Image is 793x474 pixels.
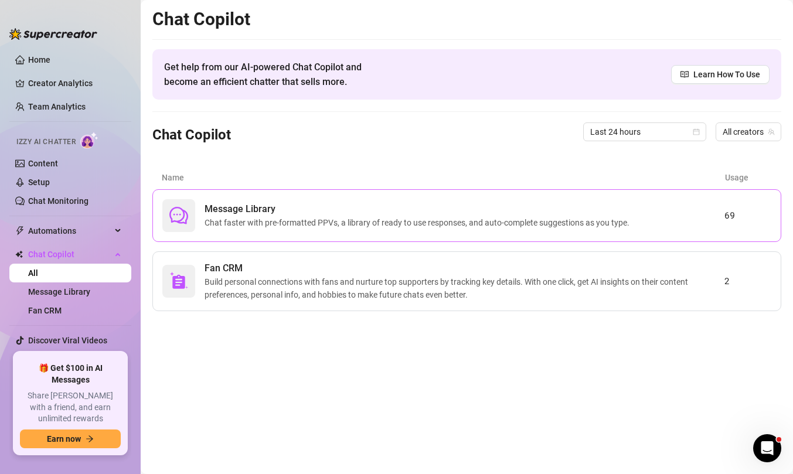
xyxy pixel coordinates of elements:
span: team [768,128,775,135]
a: Discover Viral Videos [28,336,107,345]
a: Message Library [28,287,90,296]
a: Fan CRM [28,306,62,315]
span: Chat Copilot [28,245,111,264]
h2: Chat Copilot [152,8,781,30]
span: Izzy AI Chatter [16,137,76,148]
span: 🎁 Get $100 in AI Messages [20,363,121,386]
img: logo-BBDzfeDw.svg [9,28,97,40]
h3: Chat Copilot [152,126,231,145]
article: 2 [724,274,771,288]
img: Chat Copilot [15,250,23,258]
article: 69 [724,209,771,223]
article: Usage [725,171,772,184]
img: svg%3e [169,272,188,291]
span: Chat faster with pre-formatted PPVs, a library of ready to use responses, and auto-complete sugge... [205,216,634,229]
a: Content [28,159,58,168]
span: Build personal connections with fans and nurture top supporters by tracking key details. With one... [205,275,724,301]
iframe: Intercom live chat [753,434,781,462]
span: arrow-right [86,435,94,443]
a: Creator Analytics [28,74,122,93]
article: Name [162,171,725,184]
a: Chat Monitoring [28,196,89,206]
span: calendar [693,128,700,135]
span: Automations [28,221,111,240]
a: Setup [28,178,50,187]
span: All creators [723,123,774,141]
span: Earn now [47,434,81,444]
span: read [680,70,689,79]
span: Learn How To Use [693,68,760,81]
a: Team Analytics [28,102,86,111]
span: thunderbolt [15,226,25,236]
span: Get help from our AI-powered Chat Copilot and become an efficient chatter that sells more. [164,60,390,89]
span: comment [169,206,188,225]
a: Home [28,55,50,64]
span: Fan CRM [205,261,724,275]
a: All [28,268,38,278]
a: Learn How To Use [671,65,770,84]
span: Message Library [205,202,634,216]
img: AI Chatter [80,132,98,149]
span: Share [PERSON_NAME] with a friend, and earn unlimited rewards [20,390,121,425]
button: Earn nowarrow-right [20,429,121,448]
span: Last 24 hours [590,123,699,141]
